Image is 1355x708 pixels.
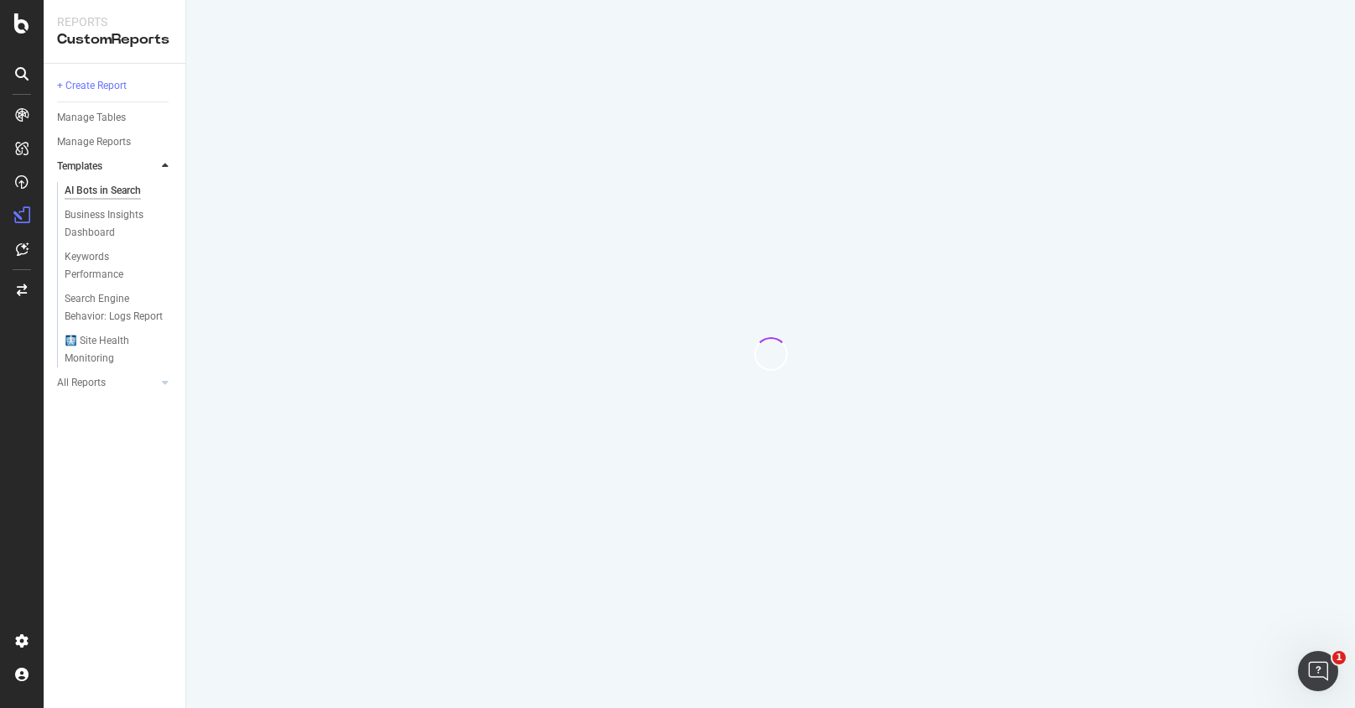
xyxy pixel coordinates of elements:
div: Templates [57,158,102,175]
a: Templates [57,158,157,175]
a: Manage Reports [57,133,174,151]
a: + Create Report [57,77,174,95]
a: Business Insights Dashboard [65,206,174,242]
iframe: Intercom live chat [1298,651,1338,691]
div: Manage Reports [57,133,131,151]
div: Search Engine Behavior: Logs Report [65,290,164,325]
div: All Reports [57,374,106,392]
a: Keywords Performance [65,248,174,284]
div: Keywords Performance [65,248,159,284]
a: AI Bots in Search [65,182,174,200]
a: All Reports [57,374,157,392]
a: Search Engine Behavior: Logs Report [65,290,174,325]
div: Business Insights Dashboard [65,206,161,242]
div: 🩻 Site Health Monitoring [65,332,160,367]
div: CustomReports [57,30,172,49]
div: Reports [57,13,172,30]
a: Manage Tables [57,109,174,127]
div: Manage Tables [57,109,126,127]
span: 1 [1332,651,1346,664]
div: AI Bots in Search [65,182,141,200]
div: + Create Report [57,77,127,95]
a: 🩻 Site Health Monitoring [65,332,174,367]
